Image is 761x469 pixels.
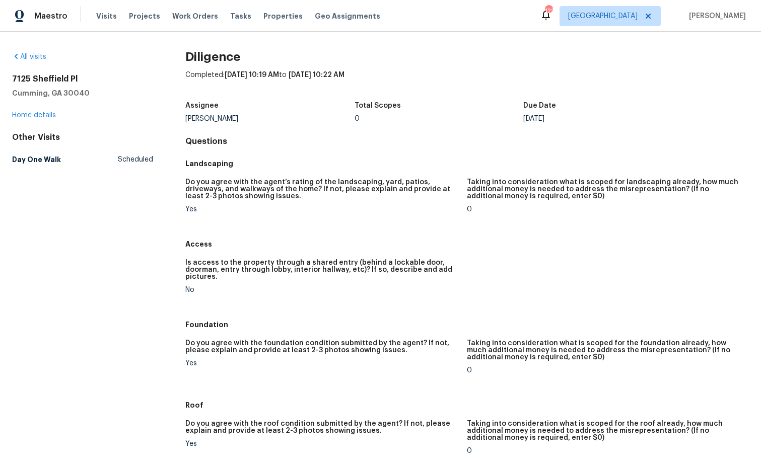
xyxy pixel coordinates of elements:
[467,340,741,361] h5: Taking into consideration what is scoped for the foundation already, how much additional money is...
[185,70,749,96] div: Completed: to
[12,88,153,98] h5: Cumming, GA 30040
[96,11,117,21] span: Visits
[523,102,556,109] h5: Due Date
[523,115,693,122] div: [DATE]
[467,367,741,374] div: 0
[172,11,218,21] span: Work Orders
[185,320,749,330] h5: Foundation
[685,11,746,21] span: [PERSON_NAME]
[118,154,153,165] span: Scheduled
[185,159,749,169] h5: Landscaping
[467,420,741,441] h5: Taking into consideration what is scoped for the roof already, how much additional money is neede...
[230,13,251,20] span: Tasks
[34,11,67,21] span: Maestro
[185,360,459,367] div: Yes
[185,179,459,200] h5: Do you agree with the agent’s rating of the landscaping, yard, patios, driveways, and walkways of...
[185,259,459,280] h5: Is access to the property through a shared entry (behind a lockable door, doorman, entry through ...
[185,239,749,249] h5: Access
[185,102,219,109] h5: Assignee
[12,53,46,60] a: All visits
[467,447,741,454] div: 0
[185,400,749,410] h5: Roof
[568,11,638,21] span: [GEOGRAPHIC_DATA]
[263,11,303,21] span: Properties
[355,115,524,122] div: 0
[185,52,749,62] h2: Diligence
[467,206,741,213] div: 0
[185,206,459,213] div: Yes
[12,74,153,84] h2: 7125 Sheffield Pl
[185,440,459,447] div: Yes
[225,71,279,79] span: [DATE] 10:19 AM
[12,112,56,119] a: Home details
[185,420,459,434] h5: Do you agree with the roof condition submitted by the agent? If not, please explain and provide a...
[185,286,459,293] div: No
[129,11,160,21] span: Projects
[185,136,749,146] h4: Questions
[545,6,552,16] div: 123
[12,150,153,169] a: Day One WalkScheduled
[12,154,61,165] h5: Day One Walk
[12,132,153,142] div: Other Visits
[315,11,380,21] span: Geo Assignments
[467,179,741,200] h5: Taking into consideration what is scoped for landscaping already, how much additional money is ne...
[355,102,401,109] h5: Total Scopes
[289,71,344,79] span: [DATE] 10:22 AM
[185,115,355,122] div: [PERSON_NAME]
[185,340,459,354] h5: Do you agree with the foundation condition submitted by the agent? If not, please explain and pro...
